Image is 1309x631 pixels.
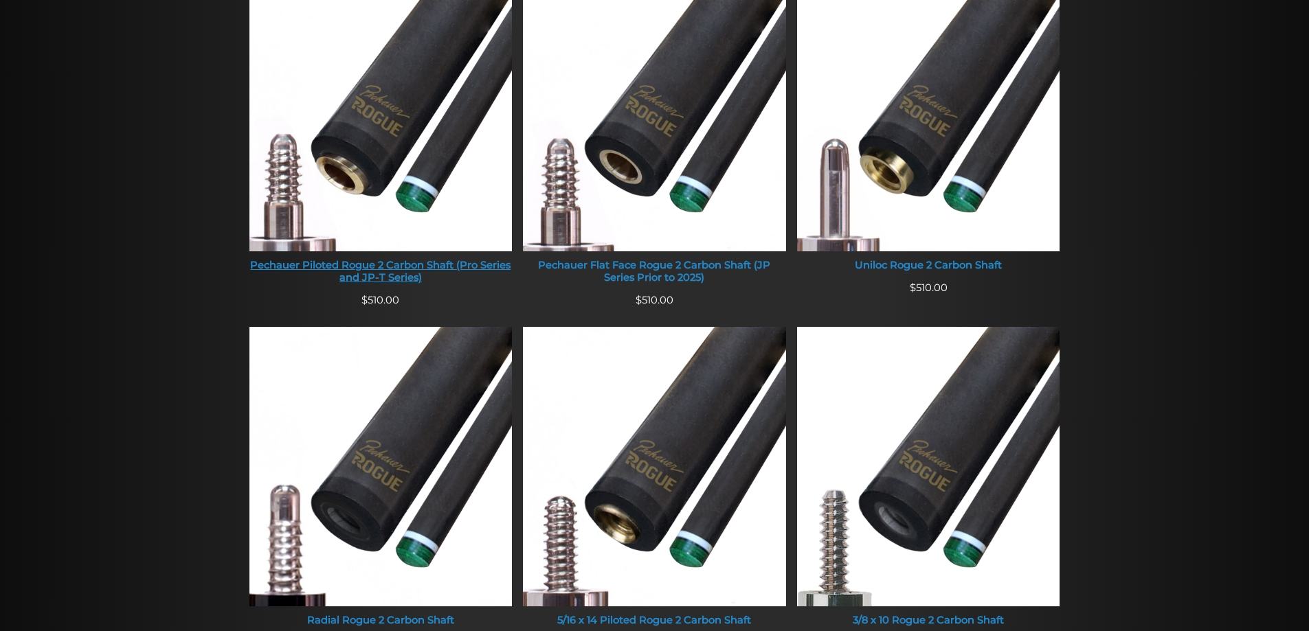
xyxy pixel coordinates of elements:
div: Pechauer Piloted Rogue 2 Carbon Shaft (Pro Series and JP-T Series) [249,260,513,284]
div: 3/8 x 10 Rogue 2 Carbon Shaft [797,615,1060,627]
img: 3/8 x 10 Rogue 2 Carbon Shaft [797,327,1060,606]
div: 5/16 x 14 Piloted Rogue 2 Carbon Shaft [523,615,786,627]
div: Radial Rogue 2 Carbon Shaft [249,615,513,627]
span: 510.00 [636,294,673,306]
span: $ [636,294,642,306]
div: Pechauer Flat Face Rogue 2 Carbon Shaft (JP Series Prior to 2025) [523,260,786,284]
span: 510.00 [910,282,948,294]
div: Uniloc Rogue 2 Carbon Shaft [797,260,1060,272]
span: $ [910,282,916,294]
img: Radial Rogue 2 Carbon Shaft [249,327,513,606]
span: 510.00 [361,294,399,306]
span: $ [361,294,368,306]
img: 5/16 x 14 Piloted Rogue 2 Carbon Shaft [523,327,786,606]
